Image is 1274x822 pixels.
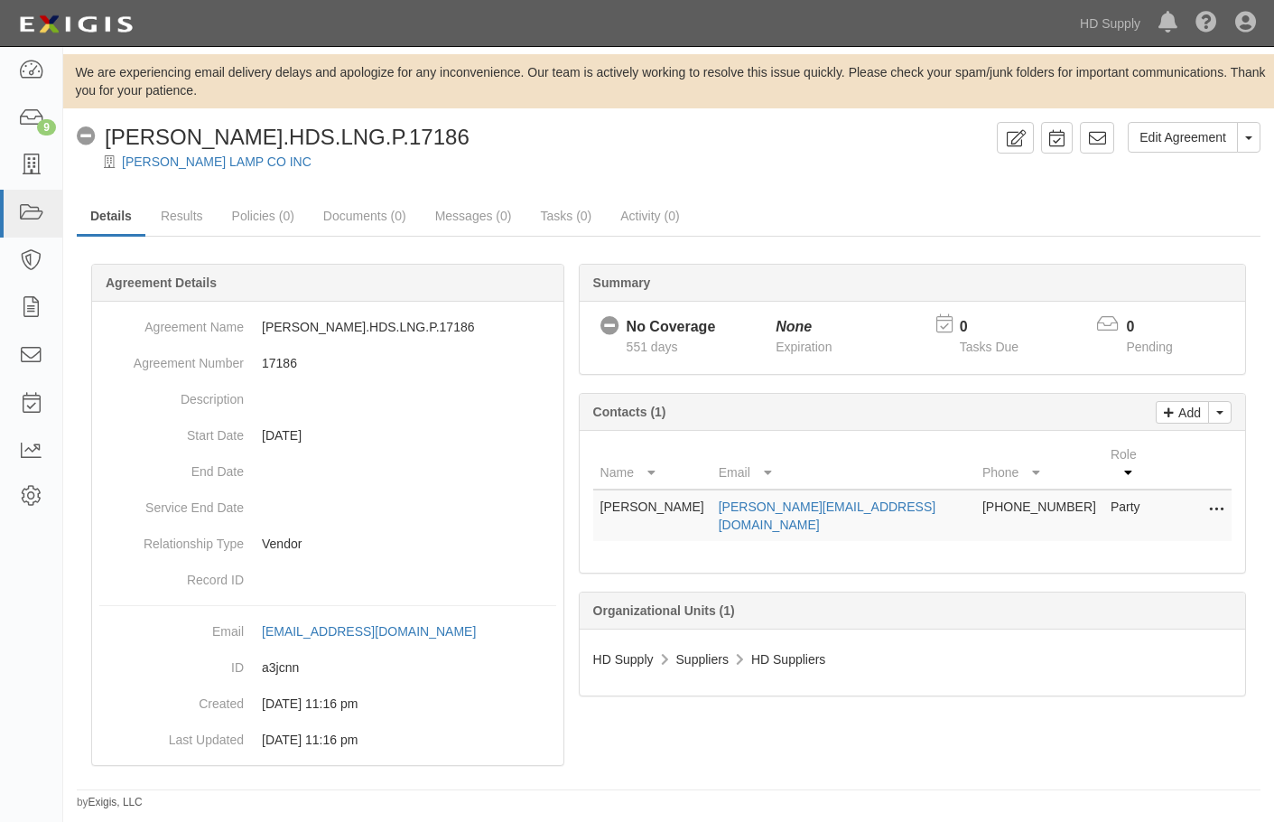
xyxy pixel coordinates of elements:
[99,686,244,713] dt: Created
[1126,340,1172,354] span: Pending
[776,340,832,354] span: Expiration
[1174,402,1201,423] p: Add
[99,417,556,453] dd: [DATE]
[147,198,217,234] a: Results
[262,624,496,639] a: [EMAIL_ADDRESS][DOMAIN_NAME]
[1195,13,1217,34] i: Help Center - Complianz
[1126,317,1195,338] p: 0
[719,500,935,532] a: [PERSON_NAME][EMAIL_ADDRESS][DOMAIN_NAME]
[99,417,244,444] dt: Start Date
[593,405,666,419] b: Contacts (1)
[593,276,651,290] b: Summary
[960,317,1041,338] p: 0
[105,125,470,149] span: [PERSON_NAME].HDS.LNG.P.17186
[99,381,244,408] dt: Description
[77,122,470,153] div: SCOT.HDS.LNG.P.17186
[99,490,244,517] dt: Service End Date
[1156,401,1209,424] a: Add
[593,603,735,618] b: Organizational Units (1)
[99,722,244,749] dt: Last Updated
[37,119,56,135] div: 9
[711,438,975,490] th: Email
[960,340,1018,354] span: Tasks Due
[99,526,556,562] dd: Vendor
[219,198,308,234] a: Policies (0)
[77,198,145,237] a: Details
[77,795,143,810] small: by
[122,154,312,169] a: [PERSON_NAME] LAMP CO INC
[99,526,244,553] dt: Relationship Type
[262,622,476,640] div: [EMAIL_ADDRESS][DOMAIN_NAME]
[1103,490,1159,541] td: Party
[99,649,244,677] dt: ID
[310,198,420,234] a: Documents (0)
[627,317,716,338] div: No Coverage
[607,198,693,234] a: Activity (0)
[627,340,678,354] span: Since 02/08/2024
[776,319,812,334] i: None
[77,127,96,146] i: No Coverage
[593,652,654,667] span: HD Supply
[99,309,244,336] dt: Agreement Name
[106,276,217,290] b: Agreement Details
[600,317,619,336] i: No Coverage
[99,649,556,686] dd: a3jcnn
[14,8,138,41] img: logo-5460c22ac91f19d4615b14bd174203de0afe785f0fc80cf4dbbc73dc1793850b.png
[1071,5,1149,42] a: HD Supply
[1103,438,1159,490] th: Role
[99,453,244,481] dt: End Date
[975,438,1103,490] th: Phone
[751,652,825,667] span: HD Suppliers
[526,198,605,234] a: Tasks (0)
[99,309,556,345] dd: [PERSON_NAME].HDS.LNG.P.17186
[99,613,244,640] dt: Email
[99,722,556,758] dd: [DATE] 11:16 pm
[422,198,525,234] a: Messages (0)
[88,796,143,808] a: Exigis, LLC
[99,345,556,381] dd: 17186
[975,490,1103,541] td: [PHONE_NUMBER]
[99,562,244,589] dt: Record ID
[593,490,711,541] td: [PERSON_NAME]
[676,652,729,667] span: Suppliers
[1128,122,1238,153] a: Edit Agreement
[63,63,1274,99] div: We are experiencing email delivery delays and apologize for any inconvenience. Our team is active...
[593,438,711,490] th: Name
[99,345,244,372] dt: Agreement Number
[99,686,556,722] dd: [DATE] 11:16 pm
